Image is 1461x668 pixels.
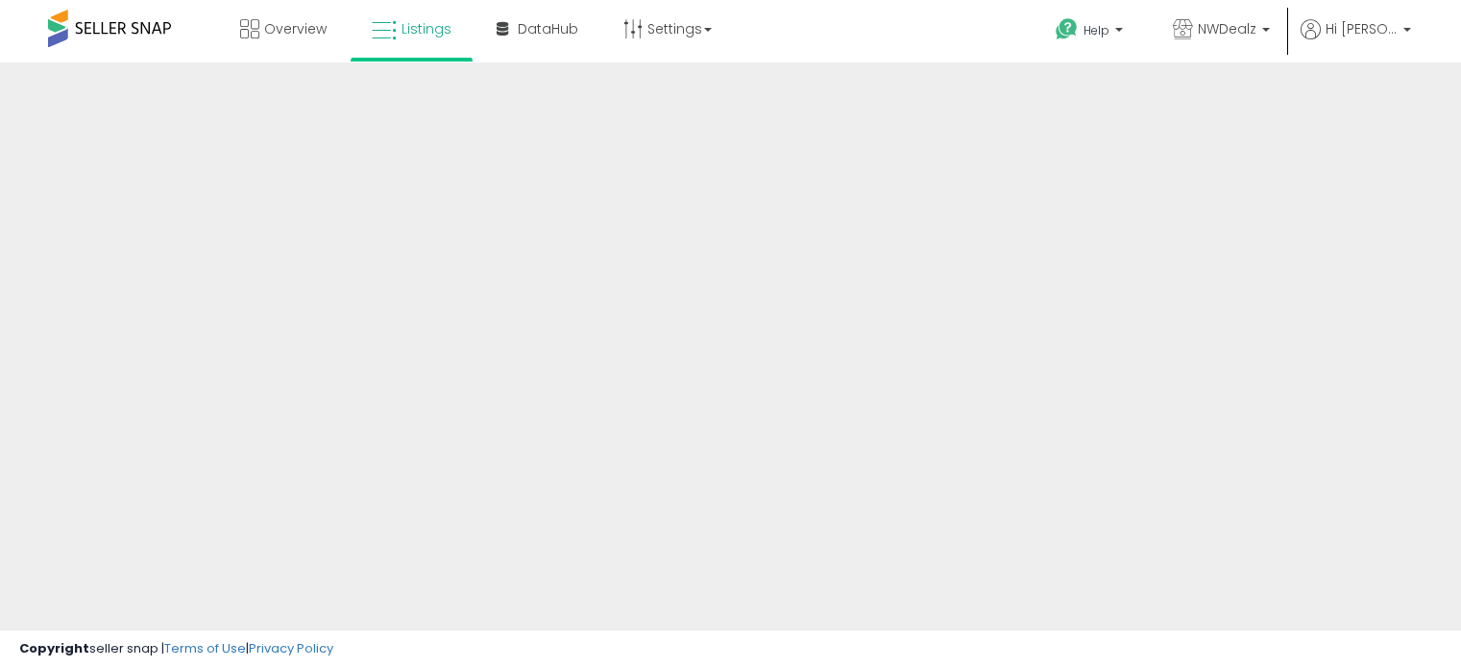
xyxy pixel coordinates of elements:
a: Help [1040,3,1142,62]
a: Privacy Policy [249,639,333,657]
div: seller snap | | [19,640,333,658]
strong: Copyright [19,639,89,657]
span: Help [1084,22,1109,38]
span: DataHub [518,19,578,38]
span: Overview [264,19,327,38]
span: Listings [402,19,451,38]
span: NWDealz [1198,19,1256,38]
a: Hi [PERSON_NAME] [1301,19,1411,62]
a: Terms of Use [164,639,246,657]
span: Hi [PERSON_NAME] [1326,19,1398,38]
i: Get Help [1055,17,1079,41]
